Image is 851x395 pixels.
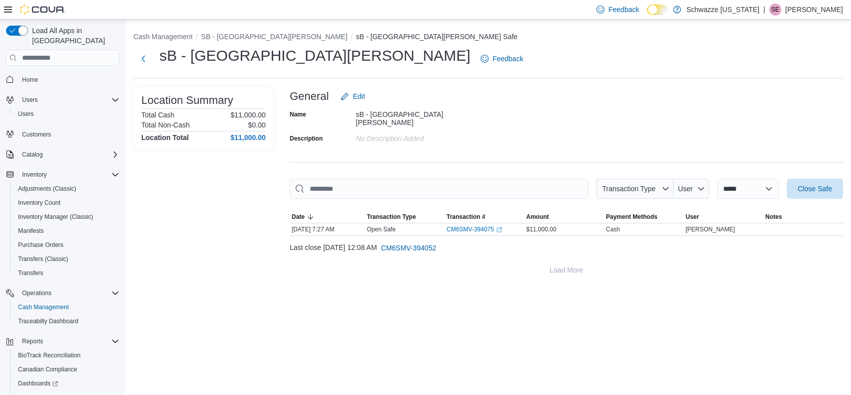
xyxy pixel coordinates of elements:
p: $11,000.00 [231,111,266,119]
button: Inventory [2,168,123,182]
span: Inventory Manager (Classic) [14,211,119,223]
span: Load More [550,265,583,275]
a: Traceabilty Dashboard [14,315,82,327]
a: CM6SMV-394075External link [447,225,502,233]
span: Users [14,108,119,120]
span: Inventory Manager (Classic) [18,213,93,221]
button: BioTrack Reconciliation [10,348,123,362]
button: Notes [763,211,843,223]
span: Cash Management [18,303,69,311]
a: Canadian Compliance [14,363,81,375]
p: | [763,4,765,16]
a: Dashboards [14,377,62,389]
p: Open Safe [367,225,395,233]
div: Stacey Edwards [769,4,781,16]
span: Inventory [22,171,47,179]
a: Adjustments (Classic) [14,183,80,195]
a: Home [18,74,42,86]
span: Date [292,213,305,221]
span: Inventory Count [18,199,61,207]
button: Payment Methods [604,211,684,223]
button: Home [2,72,123,86]
h3: General [290,90,329,102]
span: Manifests [14,225,119,237]
button: Purchase Orders [10,238,123,252]
button: Edit [337,86,369,106]
span: Transfers (Classic) [14,253,119,265]
a: Cash Management [14,301,73,313]
span: Notes [765,213,782,221]
span: [PERSON_NAME] [686,225,735,233]
span: Home [22,76,38,84]
h6: Total Cash [141,111,174,119]
span: Customers [22,130,51,139]
button: Manifests [10,224,123,238]
span: CM6SMV-394052 [381,243,437,253]
span: Home [18,73,119,85]
label: Description [290,135,323,143]
button: Users [18,94,42,106]
label: Name [290,110,306,118]
span: Purchase Orders [18,241,64,249]
button: CM6SMV-394052 [377,238,441,258]
span: Transaction Type [602,185,656,193]
a: Transfers (Classic) [14,253,72,265]
span: User [678,185,693,193]
span: Traceabilty Dashboard [14,315,119,327]
input: This is a search bar. As you type, the results lower in the page will automatically filter. [290,179,588,199]
h1: sB - [GEOGRAPHIC_DATA][PERSON_NAME] [159,46,471,66]
button: Reports [2,334,123,348]
img: Cova [20,5,65,15]
button: Operations [18,287,56,299]
a: Customers [18,128,55,141]
span: Reports [18,335,119,347]
span: Feedback [608,5,639,15]
button: Cash Management [10,300,123,314]
div: No Description added [356,130,490,143]
span: Transfers [14,267,119,279]
button: Transaction # [445,211,524,223]
button: Catalog [18,149,47,161]
button: Inventory [18,169,51,181]
span: BioTrack Reconciliation [18,351,81,359]
button: Transaction Type [365,211,445,223]
button: Users [10,107,123,121]
span: Adjustments (Classic) [14,183,119,195]
span: Dark Mode [647,15,648,16]
button: Date [290,211,365,223]
button: Traceabilty Dashboard [10,314,123,328]
h4: $11,000.00 [231,134,266,142]
button: Customers [2,127,123,142]
span: Catalog [18,149,119,161]
span: BioTrack Reconciliation [14,349,119,361]
button: User [674,179,709,199]
a: BioTrack Reconciliation [14,349,85,361]
button: Operations [2,286,123,300]
span: Transaction # [447,213,485,221]
a: Dashboards [10,376,123,390]
div: Last close [DATE] 12:08 AM [290,238,843,258]
span: Canadian Compliance [14,363,119,375]
span: Operations [22,289,52,297]
span: Dashboards [18,379,58,387]
h6: Total Non-Cash [141,121,190,129]
a: Transfers [14,267,47,279]
span: $11,000.00 [526,225,556,233]
button: Adjustments (Classic) [10,182,123,196]
button: sB - [GEOGRAPHIC_DATA][PERSON_NAME] Safe [356,33,517,41]
span: Inventory Count [14,197,119,209]
button: Inventory Manager (Classic) [10,210,123,224]
span: Purchase Orders [14,239,119,251]
a: Purchase Orders [14,239,68,251]
button: Cash Management [133,33,192,41]
span: Amount [526,213,549,221]
a: Feedback [477,49,527,69]
span: Close Safe [798,184,832,194]
span: Traceabilty Dashboard [18,317,78,325]
button: SB - [GEOGRAPHIC_DATA][PERSON_NAME] [201,33,347,41]
a: Users [14,108,38,120]
button: Users [2,93,123,107]
div: sB - [GEOGRAPHIC_DATA][PERSON_NAME] [356,106,490,126]
span: User [686,213,699,221]
span: Users [22,96,38,104]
